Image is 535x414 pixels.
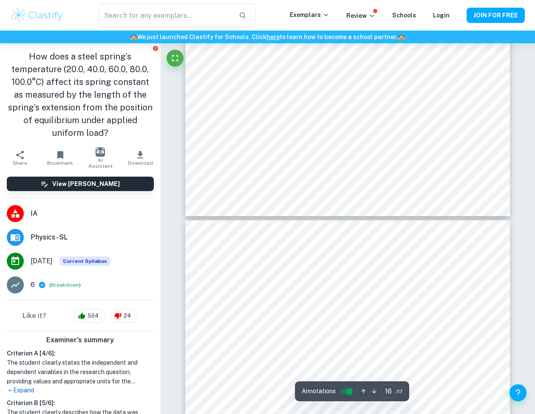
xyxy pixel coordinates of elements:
[130,34,137,40] span: 🏫
[10,7,64,24] img: Clastify logo
[31,232,154,242] span: Physics - SL
[346,11,375,20] p: Review
[96,147,105,157] img: AI Assistant
[23,311,46,321] h6: Like it?
[290,10,329,20] p: Exemplars
[7,386,154,395] p: Expand
[510,384,527,401] button: Help and Feedback
[7,349,154,358] h6: Criterion A [ 4 / 6 ]:
[40,146,80,170] button: Bookmark
[31,208,154,219] span: IA
[167,50,184,67] button: Fullscreen
[31,256,53,266] span: [DATE]
[3,335,157,345] h6: Examiner's summary
[47,160,73,166] span: Bookmark
[119,312,136,320] span: 24
[153,45,159,51] button: Report issue
[110,309,138,323] div: 24
[7,177,154,191] button: View [PERSON_NAME]
[266,34,280,40] a: here
[80,146,120,170] button: AI Assistant
[2,32,533,42] h6: We just launched Clastify for Schools. Click to learn how to become a school partner.
[302,387,336,396] span: Annotations
[7,358,154,386] h1: The student clearly states the independent and dependent variables in the research question, prov...
[392,12,416,19] a: Schools
[398,34,405,40] span: 🏫
[31,280,35,290] p: 6
[467,8,525,23] button: JOIN FOR FREE
[52,179,120,189] h6: View [PERSON_NAME]
[74,309,106,323] div: 504
[49,281,81,289] span: ( )
[13,160,27,166] span: Share
[7,50,154,139] h1: How does a steel spring’s temperature (20.0, 40.0, 60.0, 80.0, 100.0°C) affect its spring constan...
[98,3,232,27] input: Search for any exemplars...
[128,160,153,166] span: Download
[83,312,103,320] span: 504
[433,12,450,19] a: Login
[7,398,154,408] h6: Criterion B [ 5 / 6 ]:
[59,256,110,266] span: Current Syllabus
[85,157,115,169] span: AI Assistant
[51,281,79,289] button: Breakdown
[396,388,402,395] span: / 17
[120,146,160,170] button: Download
[59,256,110,266] div: This exemplar is based on the current syllabus. Feel free to refer to it for inspiration/ideas wh...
